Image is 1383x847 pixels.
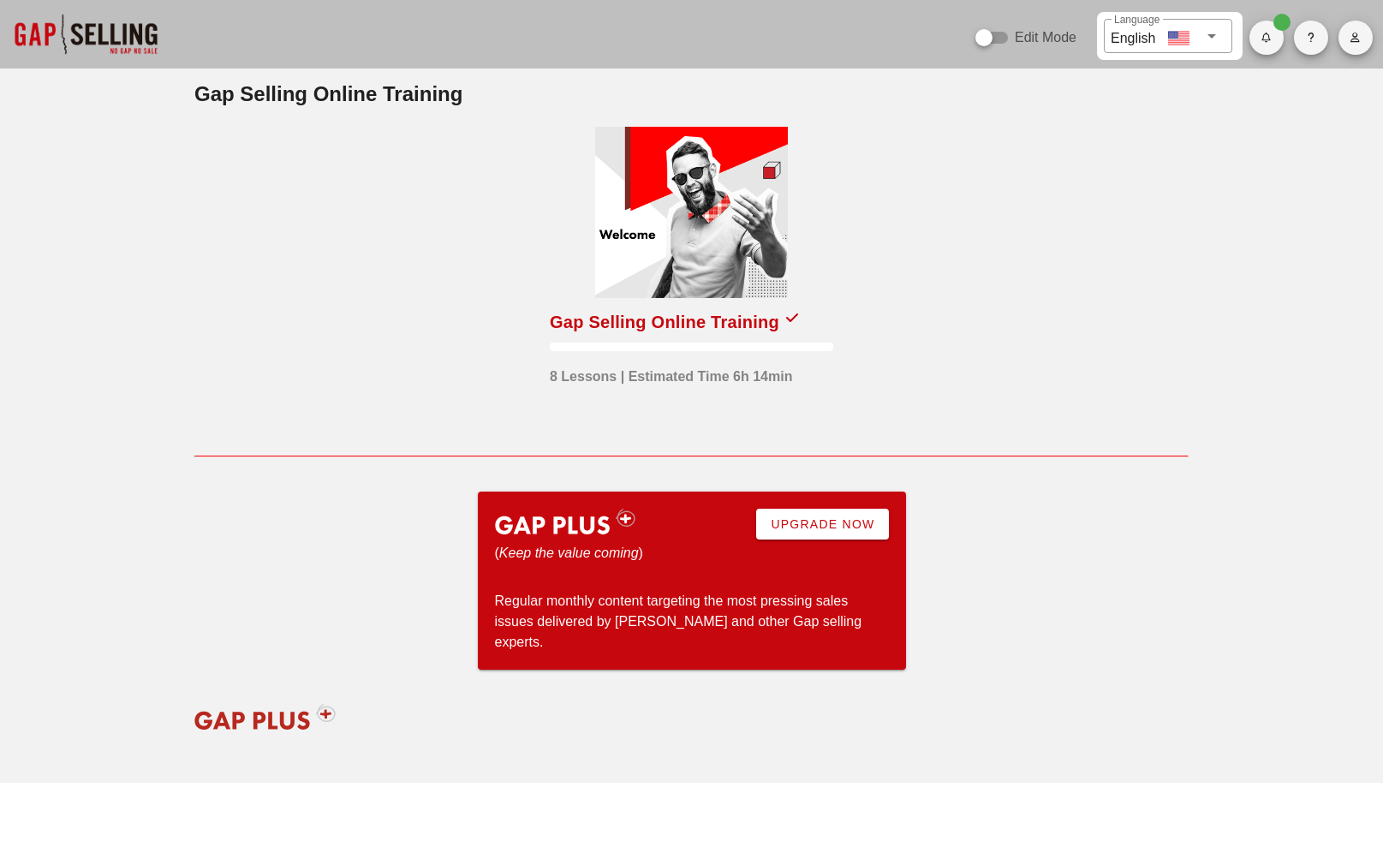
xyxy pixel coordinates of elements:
[484,496,647,547] img: gap-plus-logo.svg
[1015,29,1076,46] label: Edit Mode
[194,79,1189,110] h2: Gap Selling Online Training
[1114,14,1159,27] label: Language
[550,308,779,336] div: Gap Selling Online Training
[770,517,874,531] span: Upgrade Now
[1273,14,1291,31] span: Badge
[183,691,347,743] img: gap-plus-logo-red.svg
[550,358,792,387] div: 8 Lessons | Estimated Time 6h 14min
[495,591,889,653] div: Regular monthly content targeting the most pressing sales issues delivered by [PERSON_NAME] and o...
[499,546,639,560] i: Keep the value coming
[1104,19,1232,53] div: LanguageEnglish
[756,509,888,540] a: Upgrade Now
[495,543,647,564] div: ( )
[1111,24,1155,49] div: English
